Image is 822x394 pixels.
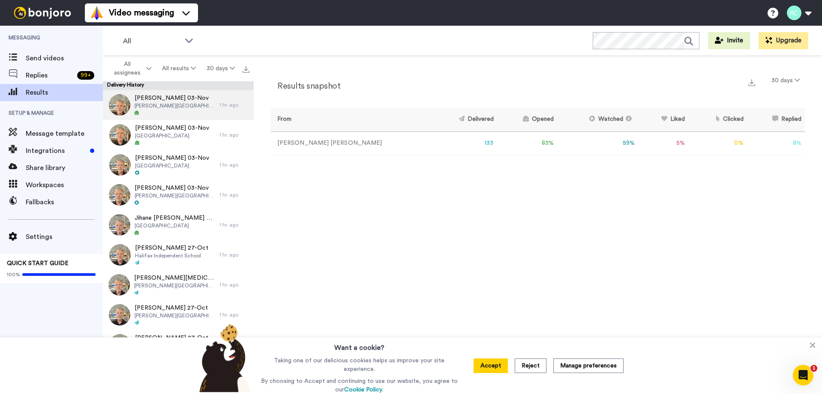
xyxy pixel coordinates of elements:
[26,87,103,98] span: Results
[103,150,254,180] a: [PERSON_NAME] 03-Nov[GEOGRAPHIC_DATA]1 hr. ago
[77,71,94,80] div: 99 +
[103,90,254,120] a: [PERSON_NAME] 03-Nov[PERSON_NAME][GEOGRAPHIC_DATA]1 hr. ago
[271,108,431,131] th: From
[7,271,20,278] span: 100%
[135,214,215,222] span: Jihane [PERSON_NAME] 03-Nov
[793,365,813,385] iframe: Intercom live chat
[135,312,215,319] span: [PERSON_NAME][GEOGRAPHIC_DATA]
[497,108,558,131] th: Opened
[747,108,805,131] th: Replied
[259,377,460,394] p: By choosing to Accept and continuing to use our website, you agree to our .
[26,53,103,63] span: Send videos
[135,132,209,139] span: [GEOGRAPHIC_DATA]
[26,180,103,190] span: Workspaces
[219,161,249,168] div: 1 hr. ago
[135,162,209,169] span: [GEOGRAPHIC_DATA]
[109,154,131,176] img: ca78483e-e884-4bbb-bbef-648c43b4121b-thumb.jpg
[135,192,215,199] span: [PERSON_NAME][GEOGRAPHIC_DATA]
[26,146,87,156] span: Integrations
[26,232,103,242] span: Settings
[219,281,249,288] div: 1 hr. ago
[135,334,215,342] span: [PERSON_NAME] 27-Oct
[271,131,431,155] td: [PERSON_NAME] [PERSON_NAME]
[515,358,546,373] button: Reject
[219,191,249,198] div: 1 hr. ago
[109,7,174,19] span: Video messaging
[474,358,508,373] button: Accept
[109,94,130,116] img: 972acb43-a81d-491d-ae17-4d6f406f49c6-thumb.jpg
[759,32,808,49] button: Upgrade
[105,57,157,81] button: All assignees
[746,76,758,88] button: Export a summary of each team member’s results that match this filter now.
[90,6,104,20] img: vm-color.svg
[135,184,215,192] span: [PERSON_NAME] 03-Nov
[240,62,252,75] button: Export all results that match these filters now.
[747,131,805,155] td: 8 %
[103,240,254,270] a: [PERSON_NAME] 27-OctHalifax Independent School1 hr. ago
[219,221,249,228] div: 1 hr. ago
[26,128,103,139] span: Message template
[109,304,130,325] img: b7813d41-d2ed-413f-a24d-45fb81de400c-thumb.jpg
[497,131,558,155] td: 83 %
[103,270,254,300] a: [PERSON_NAME][MEDICAL_DATA] 27-Oct[PERSON_NAME][GEOGRAPHIC_DATA]1 hr. ago
[135,222,215,229] span: [GEOGRAPHIC_DATA]
[103,300,254,330] a: [PERSON_NAME] 27-Oct[PERSON_NAME][GEOGRAPHIC_DATA]1 hr. ago
[109,244,131,266] img: a93fe135-2cb3-4013-968e-92f51591f095-thumb.jpg
[557,108,638,131] th: Watched
[103,81,254,90] div: Delivery History
[766,73,805,88] button: 30 days
[103,210,254,240] a: Jihane [PERSON_NAME] 03-Nov[GEOGRAPHIC_DATA]1 hr. ago
[688,131,747,155] td: 0 %
[810,365,817,372] span: 1
[431,131,497,155] td: 133
[135,304,215,312] span: [PERSON_NAME] 27-Oct
[109,184,130,206] img: cbe9d343-bb11-4653-9f12-cdcfa417bc45-thumb.jpg
[708,32,750,49] button: Invite
[135,102,215,109] span: [PERSON_NAME][GEOGRAPHIC_DATA]
[109,214,130,236] img: cd693b8a-0b70-4990-be11-6d6165e60c95-thumb.jpg
[557,131,638,155] td: 59 %
[135,244,208,252] span: [PERSON_NAME] 27-Oct
[135,252,208,259] span: Halifax Independent School
[103,180,254,210] a: [PERSON_NAME] 03-Nov[PERSON_NAME][GEOGRAPHIC_DATA]1 hr. ago
[134,274,215,282] span: [PERSON_NAME][MEDICAL_DATA] 27-Oct
[688,108,747,131] th: Clicked
[135,154,209,162] span: [PERSON_NAME] 03-Nov
[219,311,249,318] div: 1 hr. ago
[26,70,74,81] span: Replies
[110,60,144,77] span: All assignees
[219,251,249,258] div: 1 hr. ago
[26,163,103,173] span: Share library
[259,356,460,373] p: Taking one of our delicious cookies helps us improve your site experience.
[108,274,130,295] img: 89338eef-0510-4a48-a6a8-2e0004244ab7-thumb.jpg
[135,124,209,132] span: [PERSON_NAME] 03-Nov
[271,81,340,91] h2: Results snapshot
[134,282,215,289] span: [PERSON_NAME][GEOGRAPHIC_DATA]
[638,108,688,131] th: Liked
[334,337,384,353] h3: Want a cookie?
[219,101,249,108] div: 1 hr. ago
[103,330,254,360] a: [PERSON_NAME] 27-OctKars on the [GEOGRAPHIC_DATA]1 hr. ago
[157,61,201,76] button: All results
[553,358,624,373] button: Manage preferences
[344,387,382,393] a: Cookie Policy
[7,260,69,266] span: QUICK START GUIDE
[109,334,131,355] img: 75968eae-620f-47b7-b3fe-f90e1e7d0c71-thumb.jpg
[109,124,131,146] img: 5062f16d-93bc-4b69-b1d1-868db4032d22-thumb.jpg
[135,94,215,102] span: [PERSON_NAME] 03-Nov
[26,197,103,207] span: Fallbacks
[243,66,249,73] img: export.svg
[431,108,497,131] th: Delivered
[103,120,254,150] a: [PERSON_NAME] 03-Nov[GEOGRAPHIC_DATA]1 hr. ago
[219,131,249,138] div: 1 hr. ago
[192,324,255,392] img: bear-with-cookie.png
[10,7,75,19] img: bj-logo-header-white.svg
[201,61,240,76] button: 30 days
[123,36,180,46] span: All
[748,79,755,86] img: export.svg
[638,131,688,155] td: 5 %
